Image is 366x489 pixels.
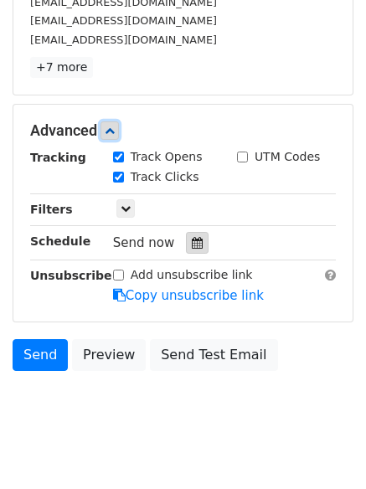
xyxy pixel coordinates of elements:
a: Send Test Email [150,339,277,371]
label: Add unsubscribe link [131,266,253,284]
a: +7 more [30,57,93,78]
small: [EMAIL_ADDRESS][DOMAIN_NAME] [30,14,217,27]
strong: Schedule [30,234,90,248]
a: Preview [72,339,146,371]
iframe: Chat Widget [282,409,366,489]
label: Track Clicks [131,168,199,186]
span: Send now [113,235,175,250]
small: [EMAIL_ADDRESS][DOMAIN_NAME] [30,33,217,46]
strong: Tracking [30,151,86,164]
label: UTM Codes [255,148,320,166]
label: Track Opens [131,148,203,166]
a: Send [13,339,68,371]
a: Copy unsubscribe link [113,288,264,303]
strong: Unsubscribe [30,269,112,282]
strong: Filters [30,203,73,216]
h5: Advanced [30,121,336,140]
